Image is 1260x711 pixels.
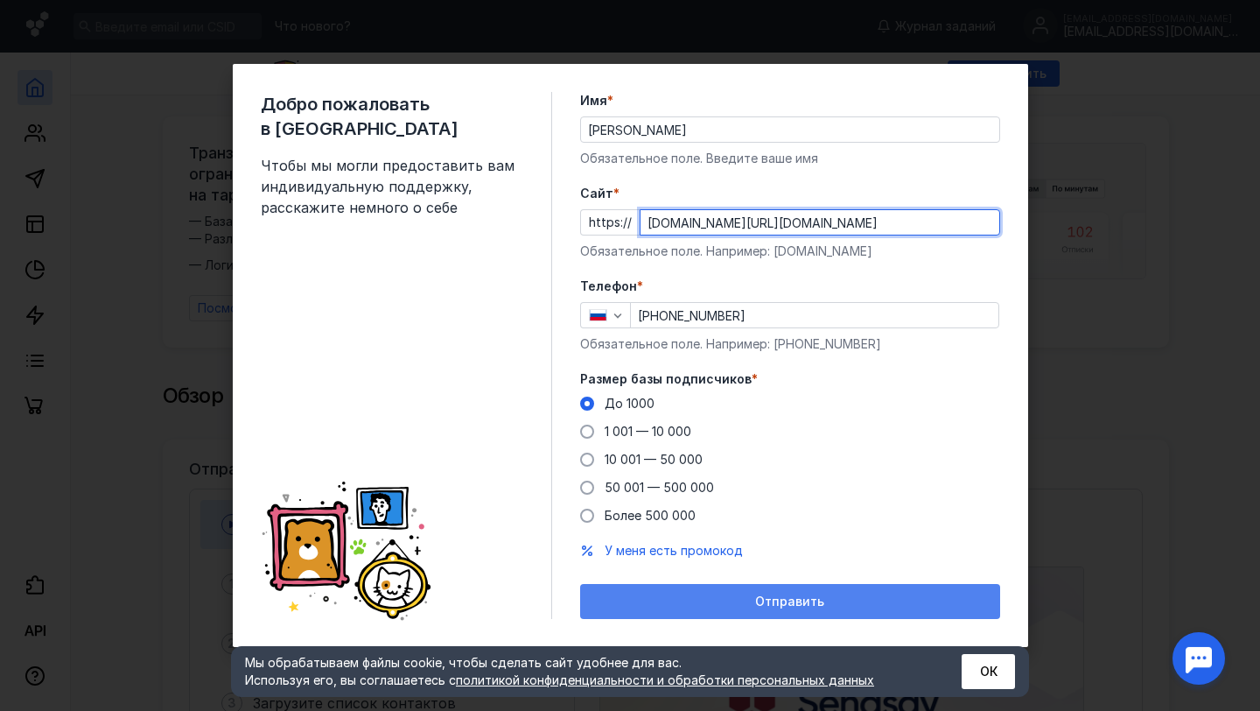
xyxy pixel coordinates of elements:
button: ОК [962,654,1015,689]
span: Добро пожаловать в [GEOGRAPHIC_DATA] [261,92,523,141]
button: Отправить [580,584,1000,619]
span: 10 001 — 50 000 [605,452,703,467]
span: У меня есть промокод [605,543,743,558]
span: 50 001 — 500 000 [605,480,714,495]
span: Размер базы подписчиков [580,370,752,388]
div: Мы обрабатываем файлы cookie, чтобы сделать сайт удобнее для вас. Используя его, вы соглашаетесь c [245,654,919,689]
span: Более 500 000 [605,508,696,523]
div: Обязательное поле. Введите ваше имя [580,150,1000,167]
span: Чтобы мы могли предоставить вам индивидуальную поддержку, расскажите немного о себе [261,155,523,218]
div: Обязательное поле. Например: [PHONE_NUMBER] [580,335,1000,353]
span: Cайт [580,185,613,202]
span: Телефон [580,278,637,295]
span: Имя [580,92,607,109]
span: Отправить [755,595,824,609]
button: У меня есть промокод [605,542,743,560]
span: До 1000 [605,396,654,411]
span: 1 001 — 10 000 [605,424,691,439]
a: политикой конфиденциальности и обработки персональных данных [456,672,874,687]
div: Обязательное поле. Например: [DOMAIN_NAME] [580,243,1000,260]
